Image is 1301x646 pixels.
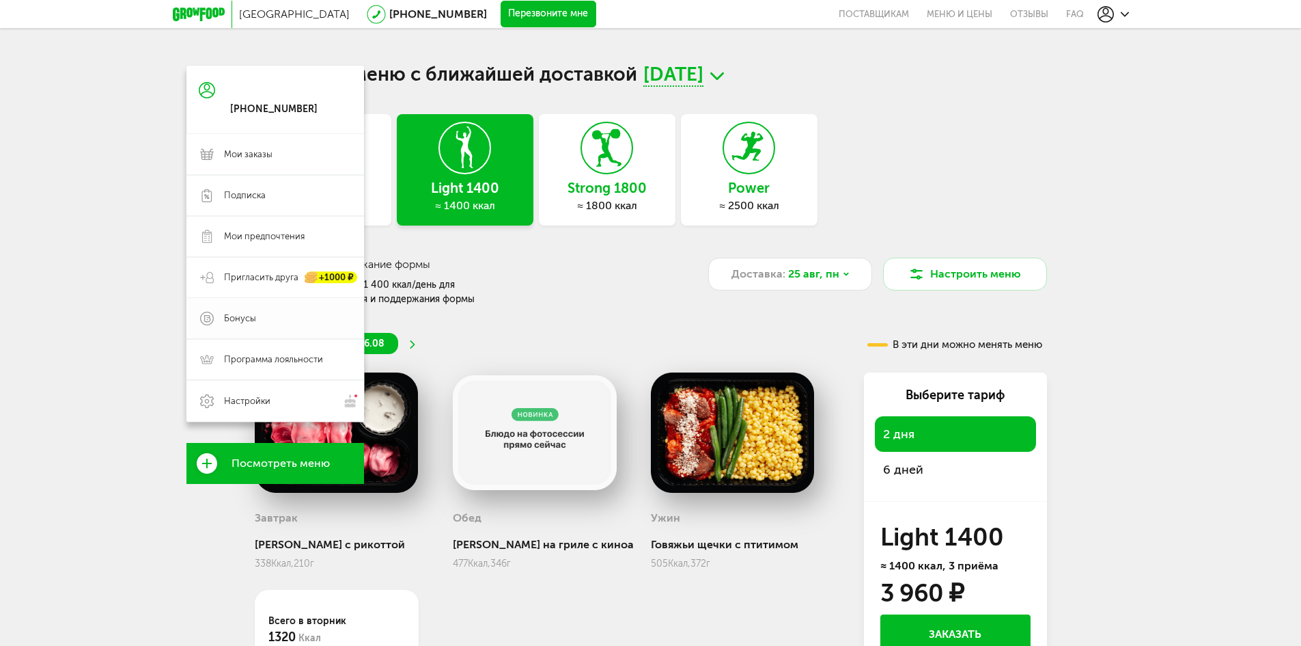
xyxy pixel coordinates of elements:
[268,630,296,645] span: 1320
[255,278,517,306] div: Трехразовое меню на ~1 400 ккал/день для комфортного похудения и поддержания формы
[681,180,817,196] h3: Power
[239,8,350,21] span: [GEOGRAPHIC_DATA]
[255,258,677,271] h3: Похудение и поддержание формы
[186,216,364,257] a: Мои предпочтения
[651,511,680,524] h3: Ужин
[224,271,298,284] span: Пригласить друга
[501,1,596,28] button: Перезвоните мне
[310,558,314,569] span: г
[186,298,364,339] a: Бонусы
[255,558,419,569] div: 338 210
[232,457,330,470] span: Посмотреть меню
[224,189,266,202] span: Подписка
[668,558,690,569] span: Ккал,
[867,340,1042,350] div: В эти дни можно менять меню
[224,148,272,161] span: Мои заказы
[186,339,364,380] a: Программа лояльности
[651,373,815,493] img: big_eDAa7AXJT8cXdYby.png
[186,443,364,484] a: Посмотреть меню
[345,338,384,349] span: вт 26.08
[397,180,533,196] h3: Light 1400
[453,538,634,551] div: [PERSON_NAME] на гриле с киноа
[507,558,511,569] span: г
[186,134,364,175] a: Мои заказы
[880,582,964,604] div: 3 960 ₽
[255,511,298,524] h3: Завтрак
[880,526,1031,548] h3: Light 1400
[643,66,703,87] span: [DATE]
[230,103,318,116] div: [PHONE_NUMBER]
[539,199,675,213] div: ≈ 1800 ккал
[875,386,1036,404] div: Выберите тариф
[224,230,305,243] span: Мои предпочтения
[271,558,294,569] span: Ккал,
[788,266,839,282] span: 25 авг, пн
[539,180,675,196] h3: Strong 1800
[255,66,1047,87] h1: Выберите меню с ближайшей доставкой
[731,266,785,282] span: Доставка:
[880,559,998,572] span: ≈ 1400 ккал, 3 приёма
[681,199,817,213] div: ≈ 2500 ккал
[651,558,815,569] div: 505 372
[298,632,321,644] span: Ккал
[883,462,923,477] span: 6 дней
[453,373,617,493] img: big_noimage.png
[453,511,481,524] h3: Обед
[453,558,634,569] div: 477 346
[186,380,364,422] a: Настройки
[706,558,710,569] span: г
[224,395,270,407] span: Настройки
[224,353,323,366] span: Программа лояльности
[389,8,487,21] a: [PHONE_NUMBER]
[224,312,256,325] span: Бонусы
[651,538,815,551] div: Говяжьи щечки с птитимом
[186,257,364,298] a: Пригласить друга +1000 ₽
[255,538,419,551] div: [PERSON_NAME] с рикоттой
[305,272,357,284] div: +1000 ₽
[468,558,490,569] span: Ккал,
[883,427,914,442] span: 2 дня
[883,258,1047,291] button: Настроить меню
[397,199,533,213] div: ≈ 1400 ккал
[186,175,364,216] a: Подписка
